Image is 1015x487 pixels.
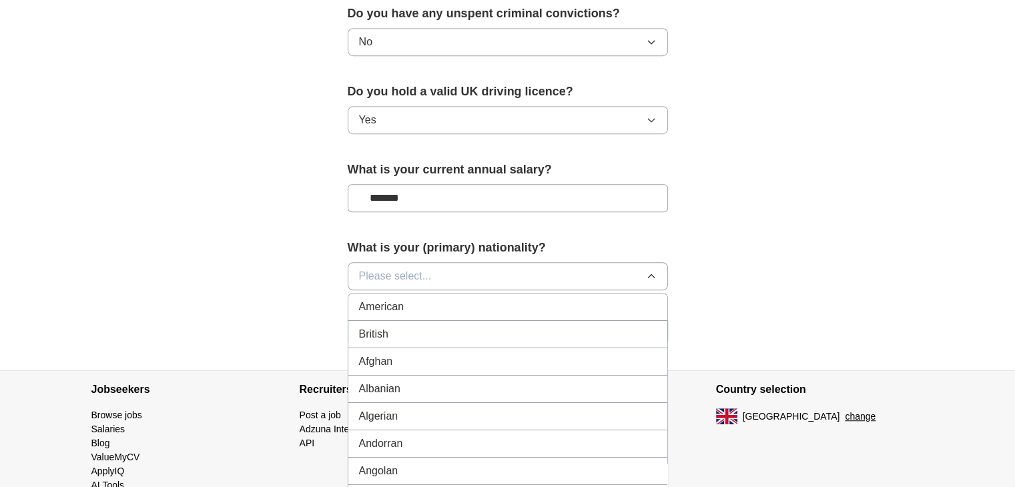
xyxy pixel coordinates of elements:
span: [GEOGRAPHIC_DATA] [743,410,840,424]
span: American [359,299,404,315]
button: No [348,28,668,56]
a: Blog [91,438,110,448]
h4: Country selection [716,371,924,408]
span: Algerian [359,408,398,424]
span: Andorran [359,436,403,452]
span: No [359,34,372,50]
a: Post a job [300,410,341,420]
span: Afghan [359,354,393,370]
span: Albanian [359,381,400,397]
span: Angolan [359,463,398,479]
img: UK flag [716,408,737,424]
span: British [359,326,388,342]
a: Browse jobs [91,410,142,420]
label: Do you have any unspent criminal convictions? [348,5,668,23]
label: What is your current annual salary? [348,161,668,179]
a: ApplyIQ [91,466,125,476]
span: Yes [359,112,376,128]
button: Please select... [348,262,668,290]
span: Please select... [359,268,432,284]
a: Adzuna Intelligence [300,424,381,434]
a: API [300,438,315,448]
label: What is your (primary) nationality? [348,239,668,257]
button: change [845,410,876,424]
label: Do you hold a valid UK driving licence? [348,83,668,101]
button: Yes [348,106,668,134]
a: Salaries [91,424,125,434]
a: ValueMyCV [91,452,140,462]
